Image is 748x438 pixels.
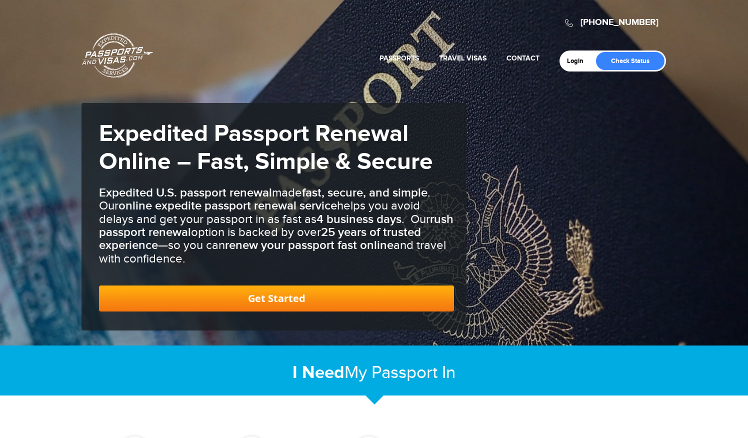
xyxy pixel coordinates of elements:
[225,238,393,252] b: renew your passport fast online
[580,17,658,28] a: [PHONE_NUMBER]
[99,212,453,239] b: rush passport renewal
[292,362,344,383] strong: I Need
[99,186,454,265] h3: made . Our helps you avoid delays and get your passport in as fast as . Our option is backed by o...
[596,52,664,70] a: Check Status
[439,54,486,62] a: Travel Visas
[99,225,421,252] b: 25 years of trusted experience
[99,185,272,200] b: Expedited U.S. passport renewal
[567,57,590,65] a: Login
[371,362,455,383] span: Passport In
[81,362,666,383] h2: My
[506,54,539,62] a: Contact
[99,285,454,311] a: Get Started
[99,119,433,176] strong: Expedited Passport Renewal Online – Fast, Simple & Secure
[379,54,419,62] a: Passports
[302,185,427,200] b: fast, secure, and simple
[82,33,153,78] a: Passports & [DOMAIN_NAME]
[118,198,337,213] b: online expedite passport renewal service
[316,212,401,226] b: 4 business days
